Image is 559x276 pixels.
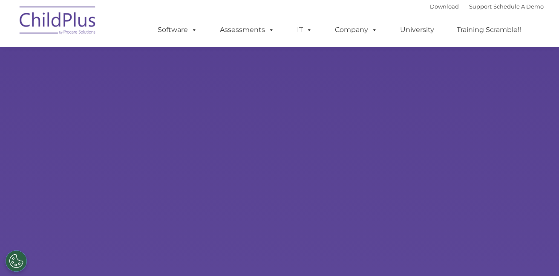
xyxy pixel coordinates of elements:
a: IT [288,21,321,38]
a: Support [469,3,492,10]
a: Schedule A Demo [493,3,544,10]
font: | [430,3,544,10]
a: Assessments [211,21,283,38]
a: Training Scramble!! [448,21,530,38]
a: Download [430,3,459,10]
a: University [392,21,443,38]
button: Cookies Settings [6,250,27,272]
a: Company [326,21,386,38]
img: ChildPlus by Procare Solutions [15,0,101,43]
a: Software [149,21,206,38]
